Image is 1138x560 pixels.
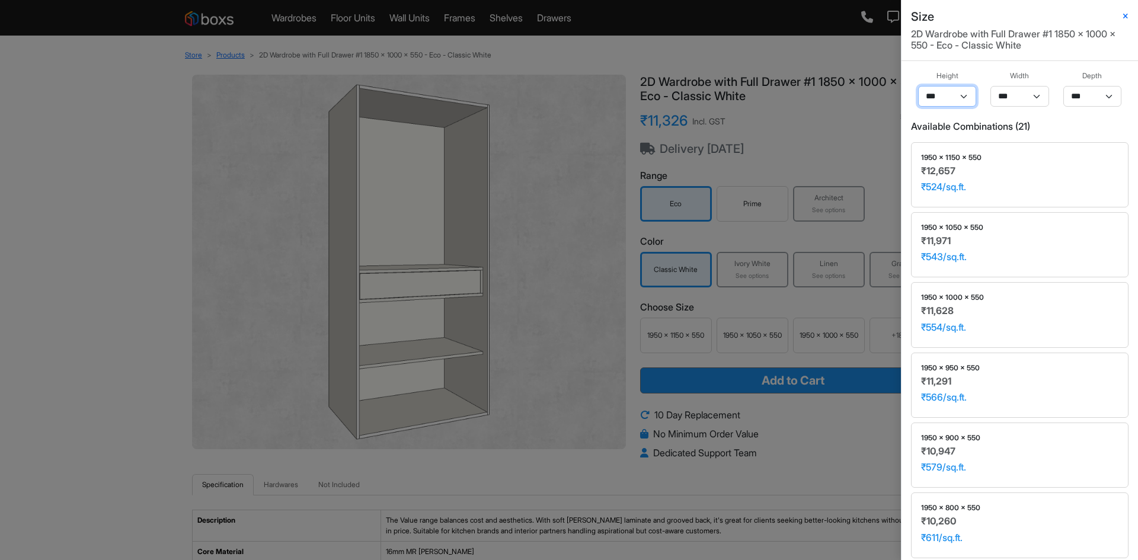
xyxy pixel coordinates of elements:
div: ₹12,657 [921,165,1118,177]
div: ₹611/sq.ft. [921,532,1118,543]
div: ₹554/sq.ft. [921,322,1118,333]
div: 1950 x 1050 x 550 [921,222,1118,233]
div: ₹579/sq.ft. [921,462,1118,473]
h6: 2D Wardrobe with Full Drawer #1 1850 x 1000 x 550 - Eco - Classic White [911,28,1129,51]
div: ₹566/sq.ft. [921,392,1118,403]
h6: Available Combinations ( 21 ) [911,121,1129,132]
div: 1950 x 950 x 550 [921,363,1118,373]
span: Height [936,71,958,81]
div: 1950 x 800 x 550 [921,503,1118,513]
div: ₹11,291 [921,376,1118,387]
div: ₹10,260 [921,516,1118,527]
h5: Size [911,9,934,24]
div: 1950 x 900 x 550 [921,433,1118,443]
div: ₹524/sq.ft. [921,181,1118,193]
div: 1950 x 1000 x 550 [921,292,1118,303]
div: ₹543/sq.ft. [921,251,1118,263]
span: Width [1010,71,1029,81]
div: ₹11,971 [921,235,1118,247]
div: 1950 x 1150 x 550 [921,152,1118,163]
div: ₹11,628 [921,305,1118,316]
div: ₹10,947 [921,446,1118,457]
span: Depth [1082,71,1102,81]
